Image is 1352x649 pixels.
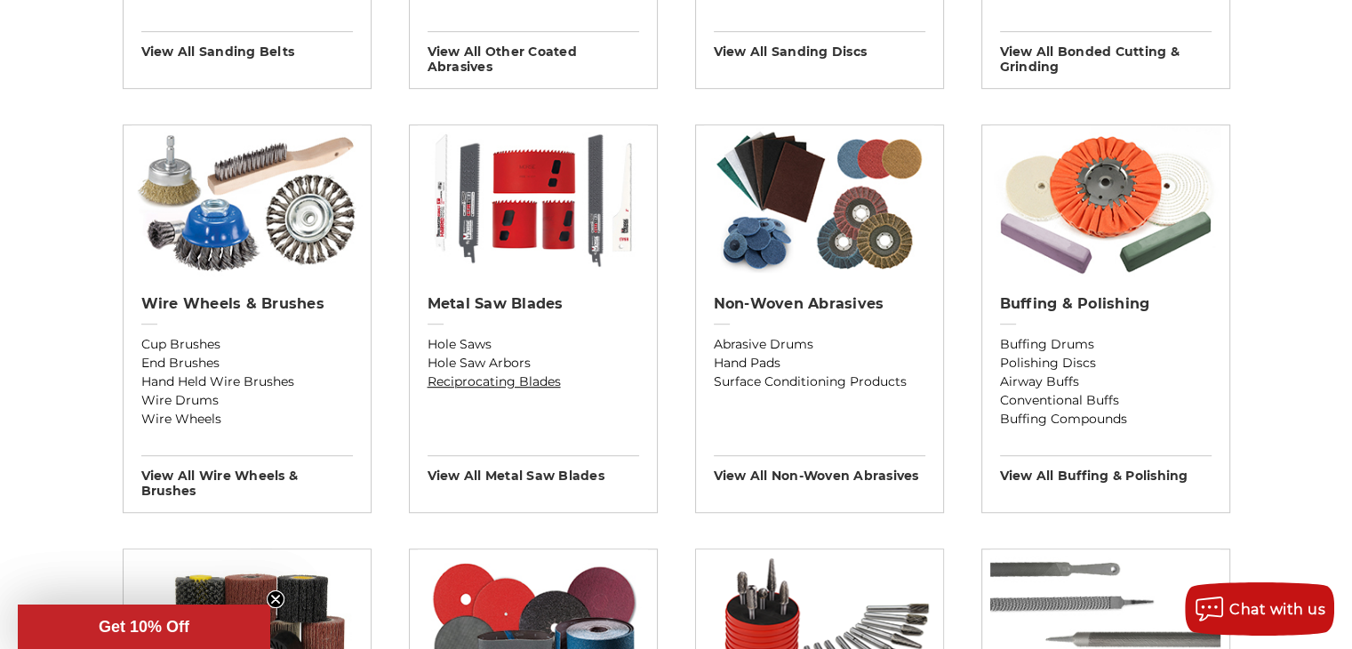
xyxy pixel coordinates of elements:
h3: View All non-woven abrasives [714,455,925,484]
a: Abrasive Drums [714,335,925,354]
a: Hole Saw Arbors [428,354,639,373]
img: Metal Saw Blades [418,125,648,276]
div: Get 10% OffClose teaser [18,605,270,649]
img: Non-woven Abrasives [704,125,934,276]
a: Buffing Drums [1000,335,1212,354]
a: Wire Drums [141,391,353,410]
h3: View All other coated abrasives [428,31,639,75]
button: Close teaser [267,590,284,608]
a: Hand Held Wire Brushes [141,373,353,391]
a: Surface Conditioning Products [714,373,925,391]
a: Buffing Compounds [1000,410,1212,429]
h3: View All wire wheels & brushes [141,455,353,499]
h2: Buffing & Polishing [1000,295,1212,313]
h3: View All metal saw blades [428,455,639,484]
h3: View All bonded cutting & grinding [1000,31,1212,75]
a: Airway Buffs [1000,373,1212,391]
a: Hole Saws [428,335,639,354]
img: Buffing & Polishing [990,125,1220,276]
a: End Brushes [141,354,353,373]
h3: View All buffing & polishing [1000,455,1212,484]
span: Chat with us [1229,601,1325,618]
h3: View All sanding discs [714,31,925,60]
a: Cup Brushes [141,335,353,354]
a: Polishing Discs [1000,354,1212,373]
a: Conventional Buffs [1000,391,1212,410]
img: Wire Wheels & Brushes [132,125,362,276]
h2: Non-woven Abrasives [714,295,925,313]
span: Get 10% Off [99,618,189,636]
a: Wire Wheels [141,410,353,429]
h2: Wire Wheels & Brushes [141,295,353,313]
h3: View All sanding belts [141,31,353,60]
a: Hand Pads [714,354,925,373]
button: Chat with us [1185,582,1334,636]
a: Reciprocating Blades [428,373,639,391]
h2: Metal Saw Blades [428,295,639,313]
